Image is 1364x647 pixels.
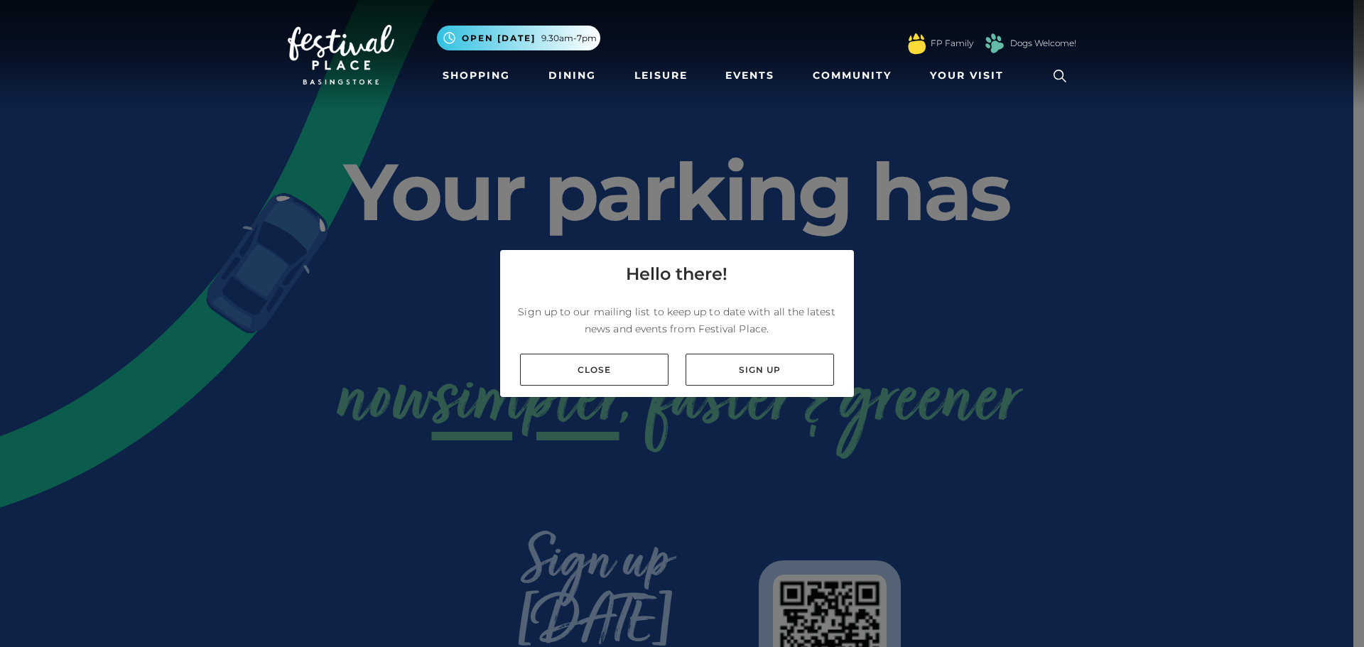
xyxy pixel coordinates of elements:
a: Community [807,62,897,89]
a: Your Visit [924,62,1017,89]
h4: Hello there! [626,261,727,287]
span: 9.30am-7pm [541,32,597,45]
p: Sign up to our mailing list to keep up to date with all the latest news and events from Festival ... [511,303,843,337]
span: Your Visit [930,68,1004,83]
img: Festival Place Logo [288,25,394,85]
a: Dogs Welcome! [1010,37,1076,50]
a: Sign up [686,354,834,386]
a: Dining [543,62,602,89]
button: Open [DATE] 9.30am-7pm [437,26,600,50]
a: Events [720,62,780,89]
span: Open [DATE] [462,32,536,45]
a: FP Family [931,37,973,50]
a: Leisure [629,62,693,89]
a: Close [520,354,669,386]
a: Shopping [437,62,516,89]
